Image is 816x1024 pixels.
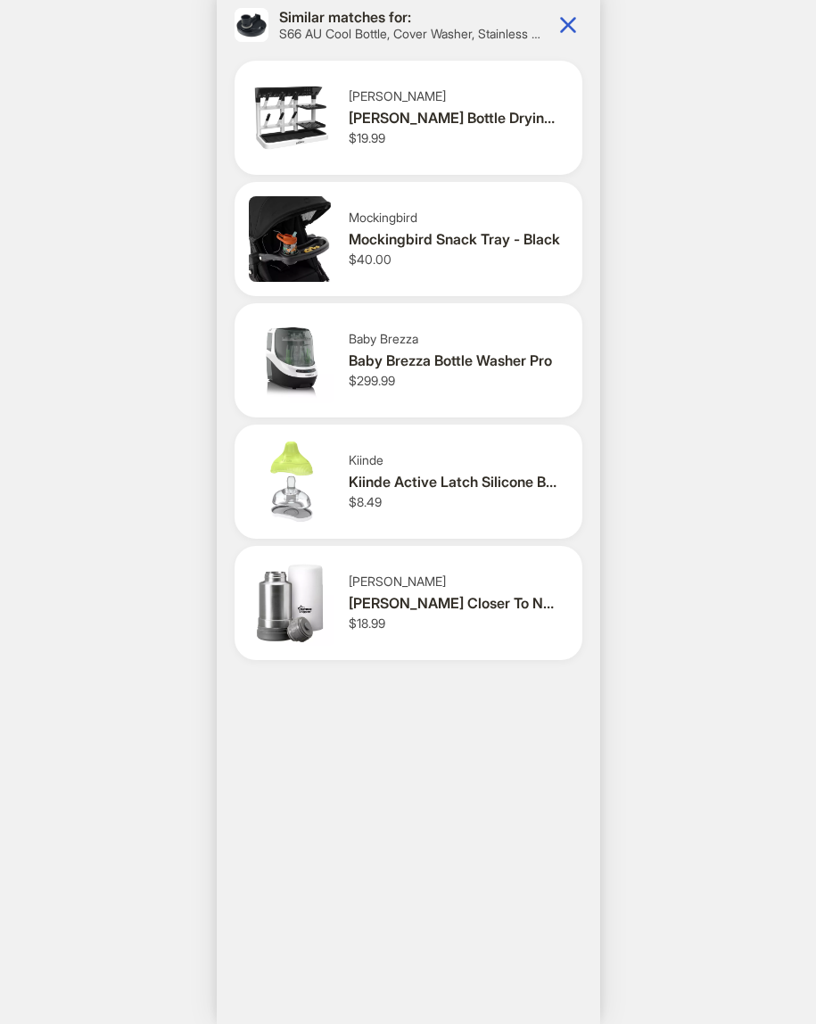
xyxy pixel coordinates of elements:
[235,61,582,175] div: Dr. Brown's Bottle Drying Tower[PERSON_NAME][PERSON_NAME] Bottle Drying Tower$19.99
[279,8,547,27] h1: Similar matches for:
[349,331,561,347] div: Baby Brezza
[349,230,561,249] div: Mockingbird Snack Tray - Black
[349,594,561,613] div: [PERSON_NAME] Closer To Nature Travel Bottle & Food Warmer
[235,425,582,539] div: Kiinde Active Latch Silicone Baby Bottle NipplesKiindeKiinde Active Latch Silicone Baby Bottle Ni...
[349,473,561,491] div: Kiinde Active Latch Silicone Baby Bottle Nipples
[235,8,268,42] img: S66 AU Cool Bottle, Cover Washer, Stainless Steel Bottle, Stopper Washer, Water Bottle Replacemen...
[235,546,582,660] div: Tommee Tippee Closer To Nature Travel Bottle & Food Warmer[PERSON_NAME][PERSON_NAME] Closer To Na...
[349,351,561,370] div: Baby Brezza Bottle Washer Pro
[349,615,385,631] span: $18.99
[249,318,334,403] img: Baby Brezza Bottle Washer Pro
[279,26,547,42] h2: S66 AU Cool Bottle, Cover Washer, Stainless Steel Bottle, Stopper Washer, Water Bottle Replacemen...
[349,210,561,226] div: Mockingbird
[249,439,334,524] img: Kiinde Active Latch Silicone Baby Bottle Nipples
[349,88,561,104] div: [PERSON_NAME]
[349,252,392,267] span: $40.00
[349,109,561,128] div: [PERSON_NAME] Bottle Drying Tower
[349,494,382,509] span: $8.49
[349,574,561,590] div: [PERSON_NAME]
[349,452,561,468] div: Kiinde
[249,560,334,646] img: Tommee Tippee Closer To Nature Travel Bottle & Food Warmer
[249,196,334,282] img: Mockingbird Snack Tray - Black
[235,303,582,417] div: Baby Brezza Bottle Washer ProBaby BrezzaBaby Brezza Bottle Washer Pro$299.99
[235,182,582,296] div: Mockingbird Snack Tray - BlackMockingbirdMockingbird Snack Tray - Black$40.00
[349,130,385,145] span: $19.99
[349,373,395,388] span: $299.99
[249,75,334,161] img: Dr. Brown's Bottle Drying Tower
